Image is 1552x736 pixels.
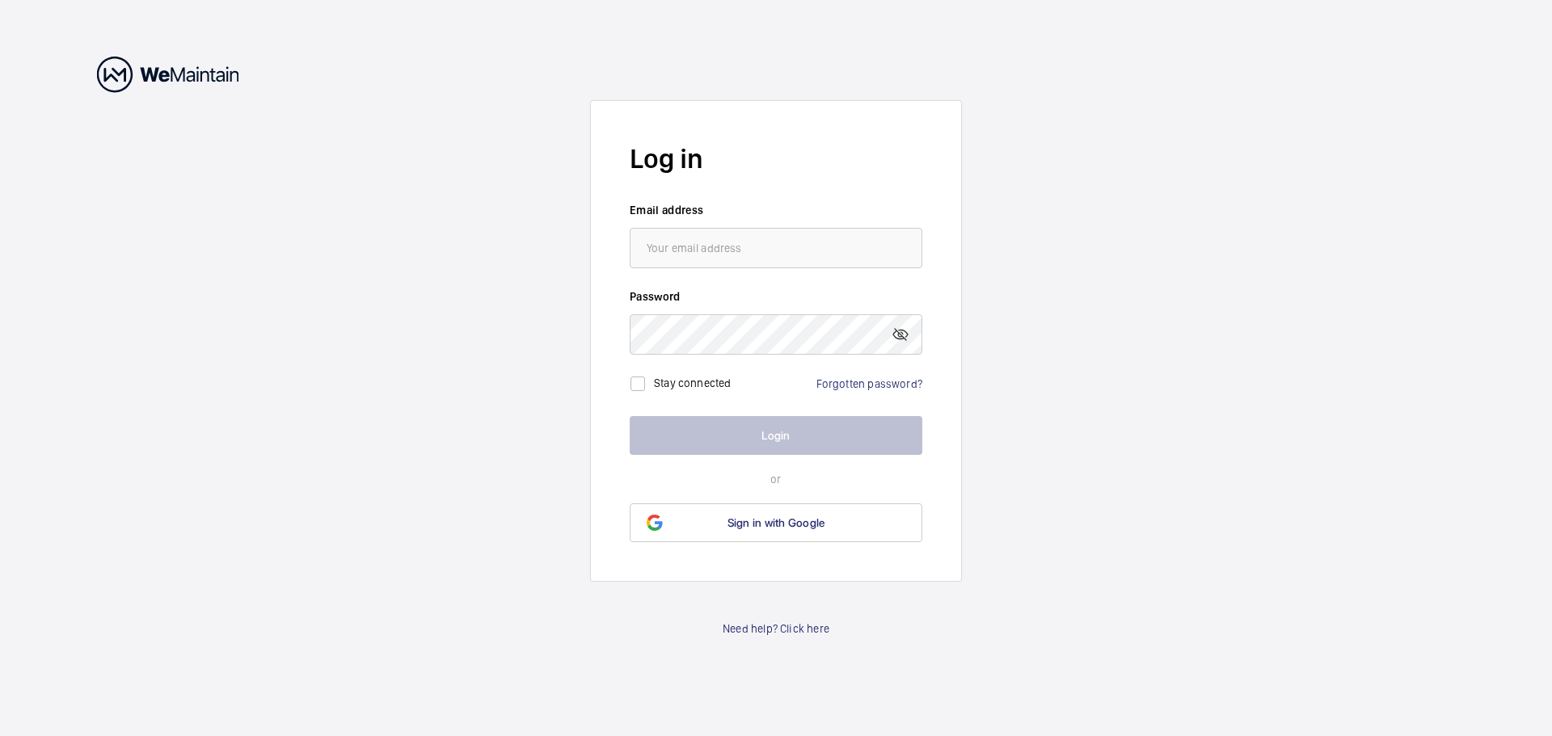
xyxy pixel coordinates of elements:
[654,376,732,389] label: Stay connected
[630,228,922,268] input: Your email address
[816,377,922,390] a: Forgotten password?
[630,288,922,305] label: Password
[727,516,825,529] span: Sign in with Google
[630,416,922,455] button: Login
[630,471,922,487] p: or
[630,140,922,178] h2: Log in
[723,620,829,637] a: Need help? Click here
[630,202,922,218] label: Email address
